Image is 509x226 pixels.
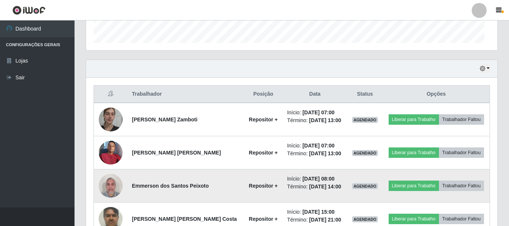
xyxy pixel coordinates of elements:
[352,150,378,156] span: AGENDADO
[282,86,347,103] th: Data
[132,117,197,122] strong: [PERSON_NAME] Zamboti
[99,170,123,201] img: 1757599505842.jpeg
[249,117,278,122] strong: Repositor +
[439,181,484,191] button: Trabalhador Faltou
[309,184,341,190] time: [DATE] 14:00
[309,117,341,123] time: [DATE] 13:00
[287,117,342,124] li: Término:
[309,217,341,223] time: [DATE] 21:00
[132,183,209,189] strong: Emmerson dos Santos Peixoto
[132,216,237,222] strong: [PERSON_NAME] [PERSON_NAME] Costa
[303,176,335,182] time: [DATE] 08:00
[287,175,342,183] li: Início:
[249,183,278,189] strong: Repositor +
[389,147,439,158] button: Liberar para Trabalho
[99,104,123,135] img: 1700866238671.jpeg
[303,109,335,115] time: [DATE] 07:00
[309,150,341,156] time: [DATE] 13:00
[303,209,335,215] time: [DATE] 15:00
[249,150,278,156] strong: Repositor +
[99,137,123,168] img: 1744586683901.jpeg
[287,142,342,150] li: Início:
[389,181,439,191] button: Liberar para Trabalho
[12,6,45,15] img: CoreUI Logo
[439,147,484,158] button: Trabalhador Faltou
[389,114,439,125] button: Liberar para Trabalho
[352,183,378,189] span: AGENDADO
[132,150,221,156] strong: [PERSON_NAME] [PERSON_NAME]
[287,183,342,191] li: Término:
[389,214,439,224] button: Liberar para Trabalho
[244,86,283,103] th: Posição
[439,214,484,224] button: Trabalhador Faltou
[127,86,244,103] th: Trabalhador
[287,150,342,157] li: Término:
[352,117,378,123] span: AGENDADO
[347,86,383,103] th: Status
[439,114,484,125] button: Trabalhador Faltou
[383,86,490,103] th: Opções
[249,216,278,222] strong: Repositor +
[303,143,335,149] time: [DATE] 07:00
[287,208,342,216] li: Início:
[287,216,342,224] li: Término:
[287,109,342,117] li: Início:
[352,216,378,222] span: AGENDADO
